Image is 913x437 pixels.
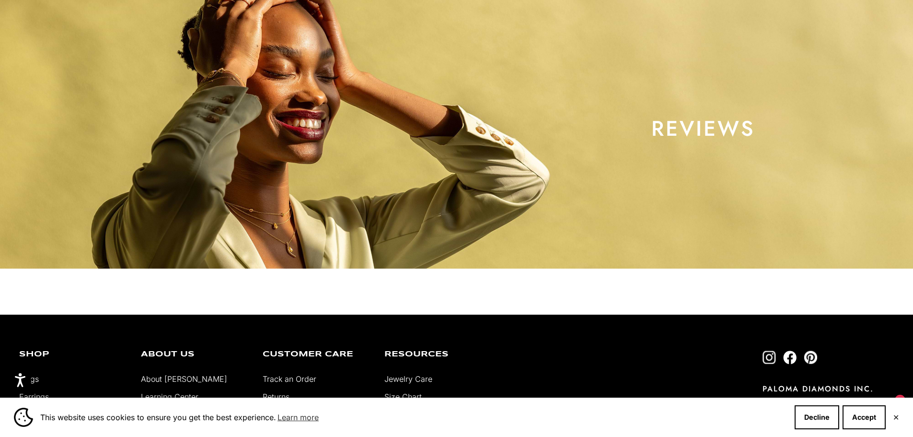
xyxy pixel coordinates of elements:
[263,392,289,402] a: Returns
[276,410,320,425] a: Learn more
[384,374,432,384] a: Jewelry Care
[40,410,787,425] span: This website uses cookies to ensure you get the best experience.
[384,351,492,358] p: Resources
[384,392,422,402] a: Size Chart
[795,405,839,429] button: Decline
[843,405,886,429] button: Accept
[14,408,33,427] img: Cookie banner
[763,351,776,364] a: Follow on Instagram
[804,351,817,364] a: Follow on Pinterest
[763,383,894,394] p: PALOMA DIAMONDS INC.
[141,392,198,402] a: Learning Center
[19,392,49,402] a: Earrings
[141,351,248,358] p: About Us
[893,414,899,420] button: Close
[141,374,227,384] a: About [PERSON_NAME]
[763,394,894,409] p: [EMAIL_ADDRESS][DOMAIN_NAME]
[516,119,890,138] p: Reviews
[19,351,127,358] p: Shop
[263,374,316,384] a: Track an Order
[783,351,797,364] a: Follow on Facebook
[263,351,370,358] p: Customer Care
